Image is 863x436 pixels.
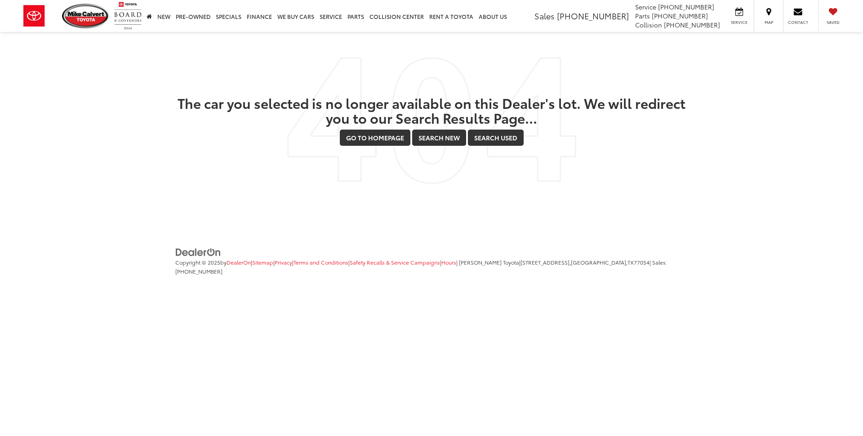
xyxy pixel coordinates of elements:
a: Go to Homepage [340,130,410,146]
span: [GEOGRAPHIC_DATA], [571,258,627,266]
span: | [440,258,456,266]
a: Safety Recalls & Service Campaigns, Opens in a new tab [350,258,440,266]
img: Mike Calvert Toyota [62,4,110,28]
span: | [292,258,348,266]
span: | [PERSON_NAME] Toyota [456,258,519,266]
a: Terms and Conditions [294,258,348,266]
span: | [251,258,273,266]
span: Contact [788,19,808,25]
span: | [273,258,292,266]
span: Saved [823,19,843,25]
a: Hours [441,258,456,266]
a: DealerOn Home Page [227,258,251,266]
img: DealerOn [175,247,221,257]
span: [PHONE_NUMBER] [664,20,720,29]
a: Privacy [275,258,292,266]
a: DealerOn [175,247,221,256]
span: [STREET_ADDRESS], [520,258,571,266]
span: | [348,258,440,266]
span: [PHONE_NUMBER] [557,10,629,22]
span: [PHONE_NUMBER] [652,11,708,20]
span: [PHONE_NUMBER] [658,2,714,11]
span: Service [729,19,749,25]
a: Search Used [468,130,524,146]
span: 77054 [634,258,649,266]
span: TX [627,258,634,266]
span: | [519,258,649,266]
span: Copyright © 2025 [175,258,220,266]
a: Search New [412,130,466,146]
span: Collision [635,20,662,29]
a: Sitemap [252,258,273,266]
span: Parts [635,11,650,20]
span: Service [635,2,656,11]
span: by [220,258,251,266]
h2: The car you selected is no longer available on this Dealer's lot. We will redirect you to our Sea... [175,95,688,125]
span: Map [759,19,778,25]
span: Sales [534,10,555,22]
span: [PHONE_NUMBER] [175,267,222,275]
